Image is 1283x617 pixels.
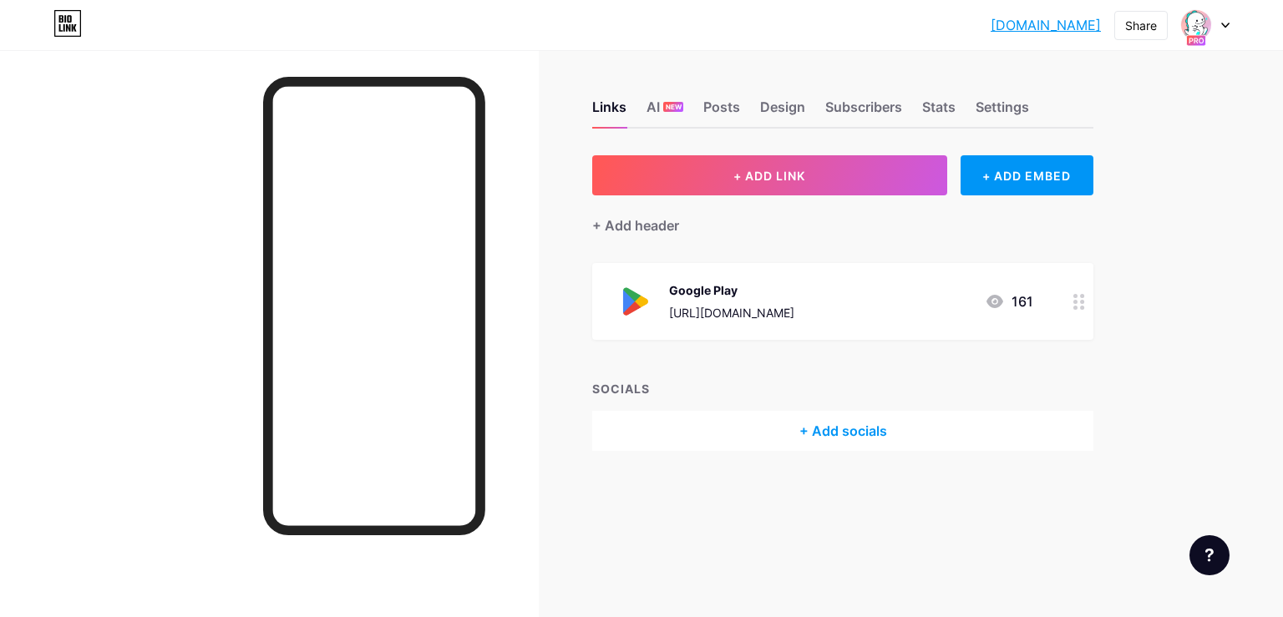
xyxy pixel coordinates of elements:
div: Stats [922,97,956,127]
div: + ADD EMBED [961,155,1093,195]
div: 161 [985,291,1033,311]
div: AI [647,97,683,127]
div: Posts [703,97,740,127]
div: + Add socials [592,411,1093,451]
div: Settings [976,97,1029,127]
div: Design [760,97,805,127]
img: bigo [1180,9,1212,41]
div: Subscribers [825,97,902,127]
div: [URL][DOMAIN_NAME] [669,304,794,321]
button: + ADD LINK [592,155,947,195]
div: Google Play [669,281,794,299]
div: + Add header [592,215,679,235]
div: Links [592,97,626,127]
span: + ADD LINK [733,169,805,183]
img: Google Play [612,280,656,323]
div: SOCIALS [592,380,1093,397]
a: [DOMAIN_NAME] [991,15,1101,35]
span: NEW [666,102,682,112]
div: Share [1125,17,1157,34]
